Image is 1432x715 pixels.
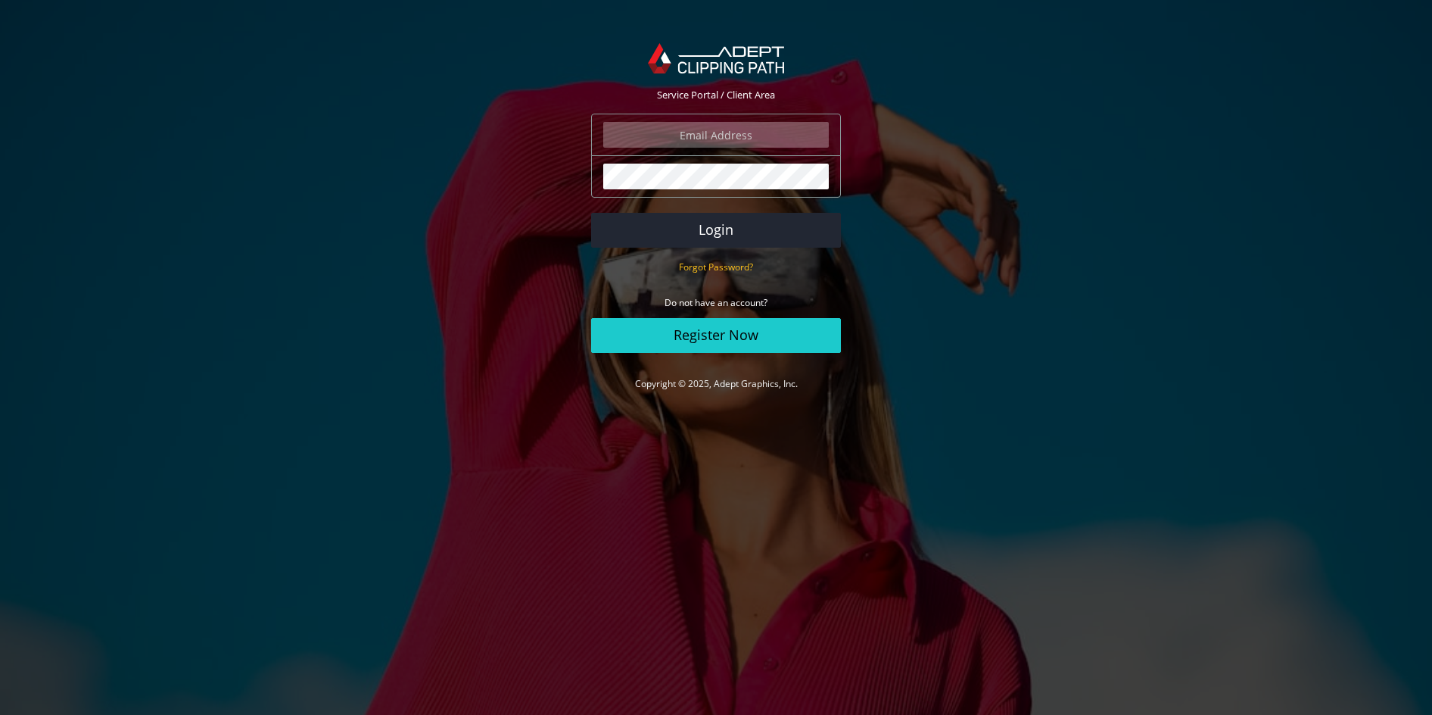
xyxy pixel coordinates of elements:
button: Login [591,213,841,248]
a: Copyright © 2025, Adept Graphics, Inc. [635,377,798,390]
span: Service Portal / Client Area [657,88,775,101]
small: Do not have an account? [665,296,767,309]
img: Adept Graphics [648,43,783,73]
a: Register Now [591,318,841,353]
a: Forgot Password? [679,260,753,273]
input: Email Address [603,122,829,148]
